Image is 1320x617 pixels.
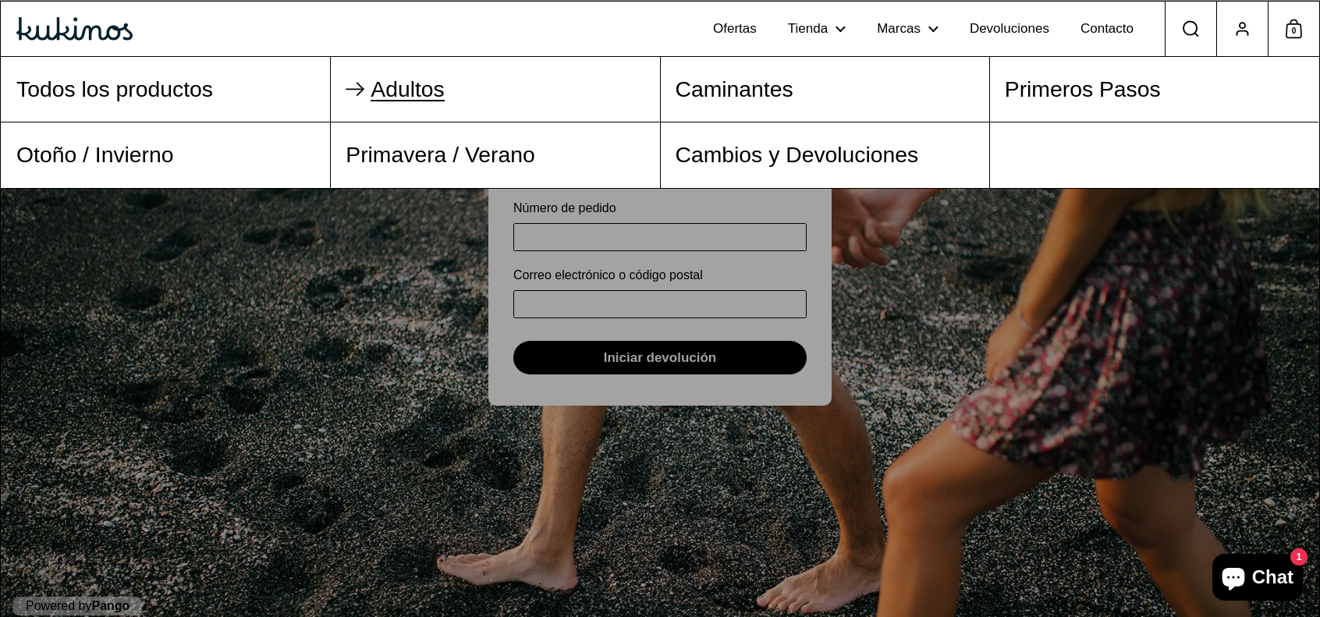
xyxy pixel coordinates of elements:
span: 0 [1286,21,1302,41]
span: Contacto [1080,21,1134,37]
span: Marcas [877,21,921,37]
inbox-online-store-chat: Chat de la tienda online Shopify [1208,554,1308,605]
a: Tienda [772,7,861,51]
a: Devoluciones [954,7,1065,51]
a: Contacto [1065,7,1149,51]
a: Marcas [861,7,954,51]
span: Ofertas [713,21,757,37]
a: Ofertas [697,7,772,51]
span: Tienda [788,21,828,37]
span: Devoluciones [970,21,1049,37]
